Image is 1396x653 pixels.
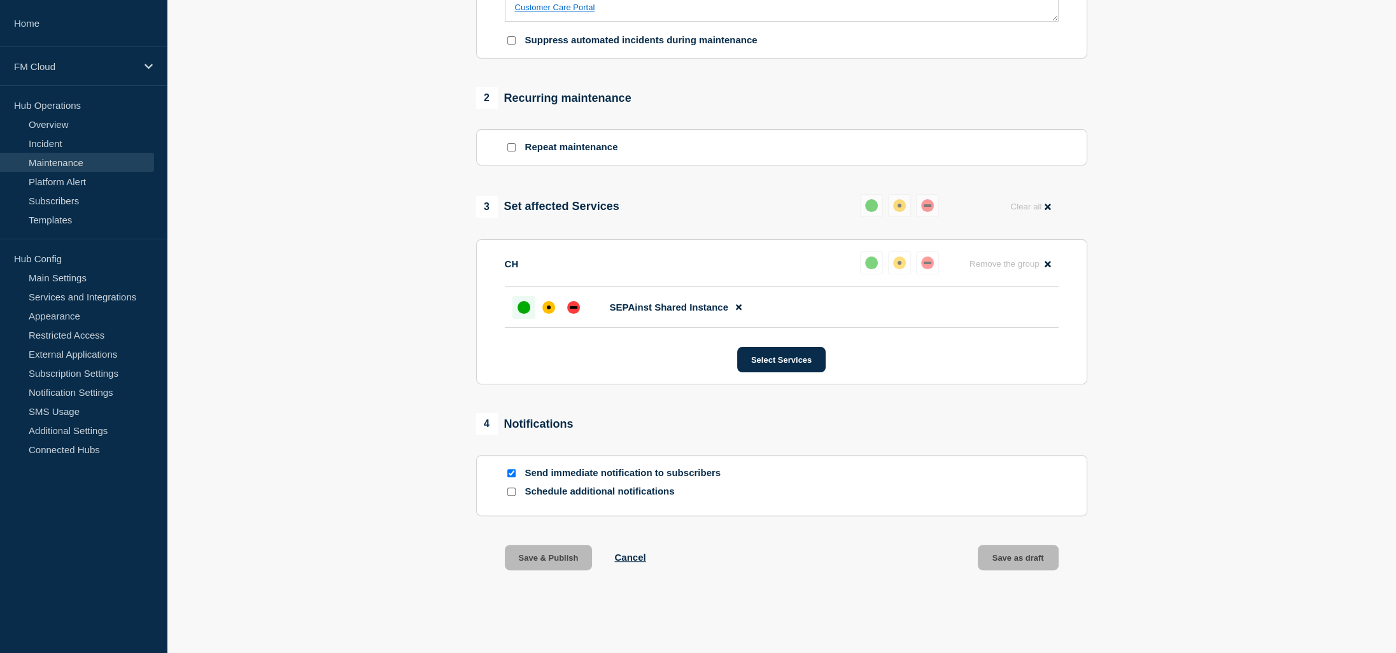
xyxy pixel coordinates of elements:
p: CH [505,258,519,269]
p: Send immediate notification to subscribers [525,467,729,479]
span: 4 [476,413,498,435]
button: up [860,194,883,217]
button: Save & Publish [505,545,593,570]
button: Cancel [614,552,645,563]
button: affected [888,251,911,274]
p: Schedule additional notifications [525,486,729,498]
div: Set affected Services [476,196,619,218]
a: Customer Care Portal [515,3,595,12]
button: Save as draft [978,545,1059,570]
input: Suppress automated incidents during maintenance [507,36,516,45]
div: Recurring maintenance [476,87,631,109]
span: 3 [476,196,498,218]
button: Select Services [737,347,826,372]
span: SEPAinst Shared Instance [610,302,728,312]
div: affected [893,256,906,269]
span: Remove the group [969,259,1040,269]
div: up [518,301,530,314]
button: down [916,194,939,217]
p: Repeat maintenance [525,141,618,153]
input: Repeat maintenance [507,143,516,151]
p: FM Cloud [14,61,136,72]
input: Schedule additional notifications [507,488,516,496]
div: down [921,199,934,212]
button: down [916,251,939,274]
div: down [567,301,580,314]
button: affected [888,194,911,217]
div: up [865,199,878,212]
span: 2 [476,87,498,109]
div: affected [542,301,555,314]
button: Remove the group [962,251,1059,276]
div: down [921,256,934,269]
div: Notifications [476,413,574,435]
p: Suppress automated incidents during maintenance [525,34,758,46]
div: up [865,256,878,269]
div: affected [893,199,906,212]
input: Send immediate notification to subscribers [507,469,516,477]
button: Clear all [1003,194,1058,219]
button: up [860,251,883,274]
